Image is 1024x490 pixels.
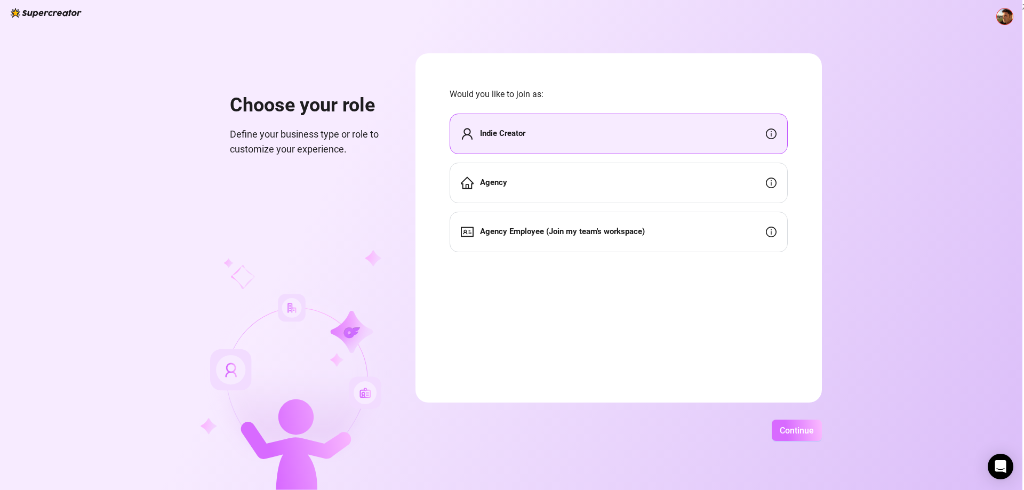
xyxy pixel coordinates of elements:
[480,227,645,236] strong: Agency Employee (Join my team's workspace)
[480,178,507,187] strong: Agency
[988,454,1013,479] div: Open Intercom Messenger
[230,94,390,117] h1: Choose your role
[450,87,788,101] span: Would you like to join as:
[11,8,82,18] img: logo
[766,128,777,139] span: info-circle
[461,226,474,238] span: idcard
[230,127,390,157] span: Define your business type or role to customize your experience.
[766,227,777,237] span: info-circle
[461,127,474,140] span: user
[766,178,777,188] span: info-circle
[780,425,814,436] span: Continue
[997,9,1013,25] img: ACg8ocJAro0XVDoDqY8DY_iXp25Qbwl9ODzFa5hV_obWKrU5uxh7H7im=s96-c
[480,128,525,138] strong: Indie Creator
[461,176,474,189] span: home
[772,420,822,441] button: Continue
